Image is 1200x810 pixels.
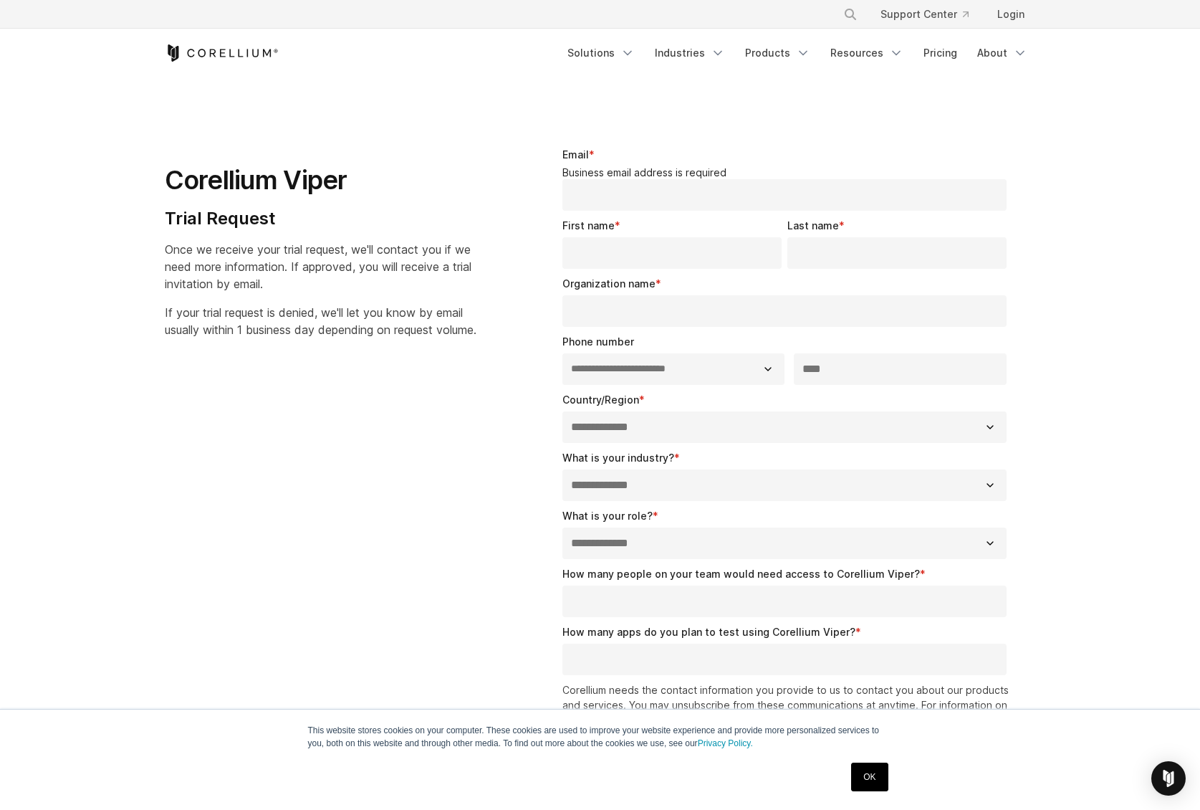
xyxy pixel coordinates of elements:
[562,626,855,638] span: How many apps do you plan to test using Corellium Viper?
[165,44,279,62] a: Corellium Home
[562,452,674,464] span: What is your industry?
[165,242,471,291] span: Once we receive your trial request, we'll contact you if we need more information. If approved, y...
[822,40,912,66] a: Resources
[698,738,753,748] a: Privacy Policy.
[308,724,893,750] p: This website stores cookies on your computer. These cookies are used to improve your website expe...
[562,568,920,580] span: How many people on your team would need access to Corellium Viper?
[562,166,1013,179] legend: Business email address is required
[787,219,839,232] span: Last name
[562,219,615,232] span: First name
[736,40,819,66] a: Products
[562,682,1013,743] p: Corellium needs the contact information you provide to us to contact you about our products and s...
[559,40,1036,66] div: Navigation Menu
[915,40,966,66] a: Pricing
[562,335,634,348] span: Phone number
[562,510,653,522] span: What is your role?
[869,1,980,27] a: Support Center
[559,40,643,66] a: Solutions
[646,40,734,66] a: Industries
[165,305,476,337] span: If your trial request is denied, we'll let you know by email usually within 1 business day depend...
[1151,761,1186,796] div: Open Intercom Messenger
[969,40,1036,66] a: About
[826,1,1036,27] div: Navigation Menu
[986,1,1036,27] a: Login
[851,763,888,791] a: OK
[562,394,639,406] span: Country/Region
[837,1,863,27] button: Search
[562,148,589,161] span: Email
[165,164,476,196] h1: Corellium Viper
[165,208,476,229] h4: Trial Request
[562,277,656,290] span: Organization name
